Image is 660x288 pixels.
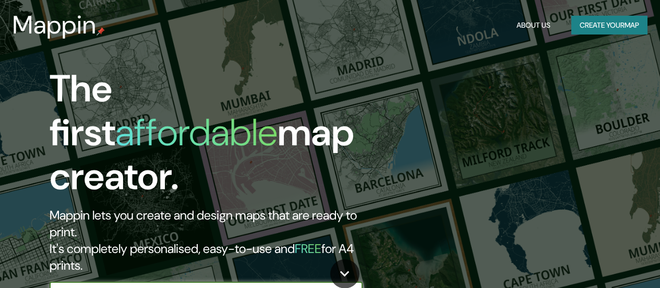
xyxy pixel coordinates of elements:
h1: affordable [115,108,278,157]
h3: Mappin [13,10,97,40]
button: About Us [512,16,555,35]
h5: FREE [295,240,321,257]
h2: Mappin lets you create and design maps that are ready to print. It's completely personalised, eas... [50,207,380,274]
button: Create yourmap [571,16,647,35]
img: mappin-pin [97,27,105,36]
h1: The first map creator. [50,67,380,207]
